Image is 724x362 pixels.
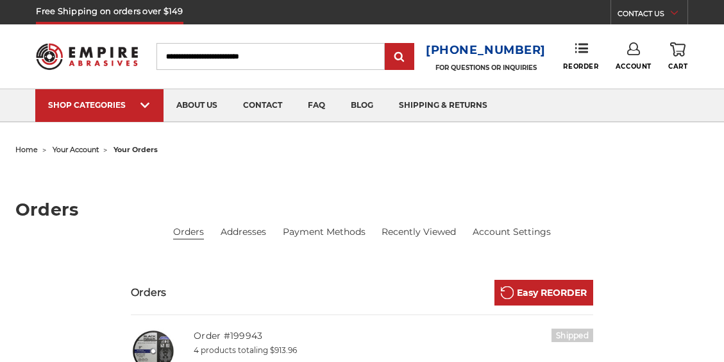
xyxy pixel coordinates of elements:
h6: Shipped [551,329,593,342]
a: CONTACT US [618,6,687,24]
a: blog [338,89,386,122]
p: 4 products totaling $913.96 [194,345,593,356]
a: home [15,145,38,154]
a: Payment Methods [283,225,366,239]
a: Account Settings [473,225,551,239]
span: Account [616,62,652,71]
a: Cart [668,42,687,71]
a: faq [295,89,338,122]
span: Cart [668,62,687,71]
a: Easy REORDER [494,280,593,306]
p: FOR QUESTIONS OR INQUIRIES [426,64,546,72]
a: Reorder [563,42,598,70]
li: Orders [173,225,204,239]
a: about us [164,89,230,122]
h1: Orders [15,201,709,218]
img: Empire Abrasives [36,37,138,76]
a: Recently Viewed [382,225,456,239]
span: Reorder [563,62,598,71]
h3: Orders [131,285,167,300]
a: shipping & returns [386,89,500,122]
div: SHOP CATEGORIES [48,100,151,110]
span: your orders [114,145,158,154]
a: contact [230,89,295,122]
input: Submit [387,44,412,70]
a: your account [53,145,99,154]
a: Addresses [221,225,266,239]
a: Order #199943 [194,330,262,341]
a: [PHONE_NUMBER] [426,41,546,60]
